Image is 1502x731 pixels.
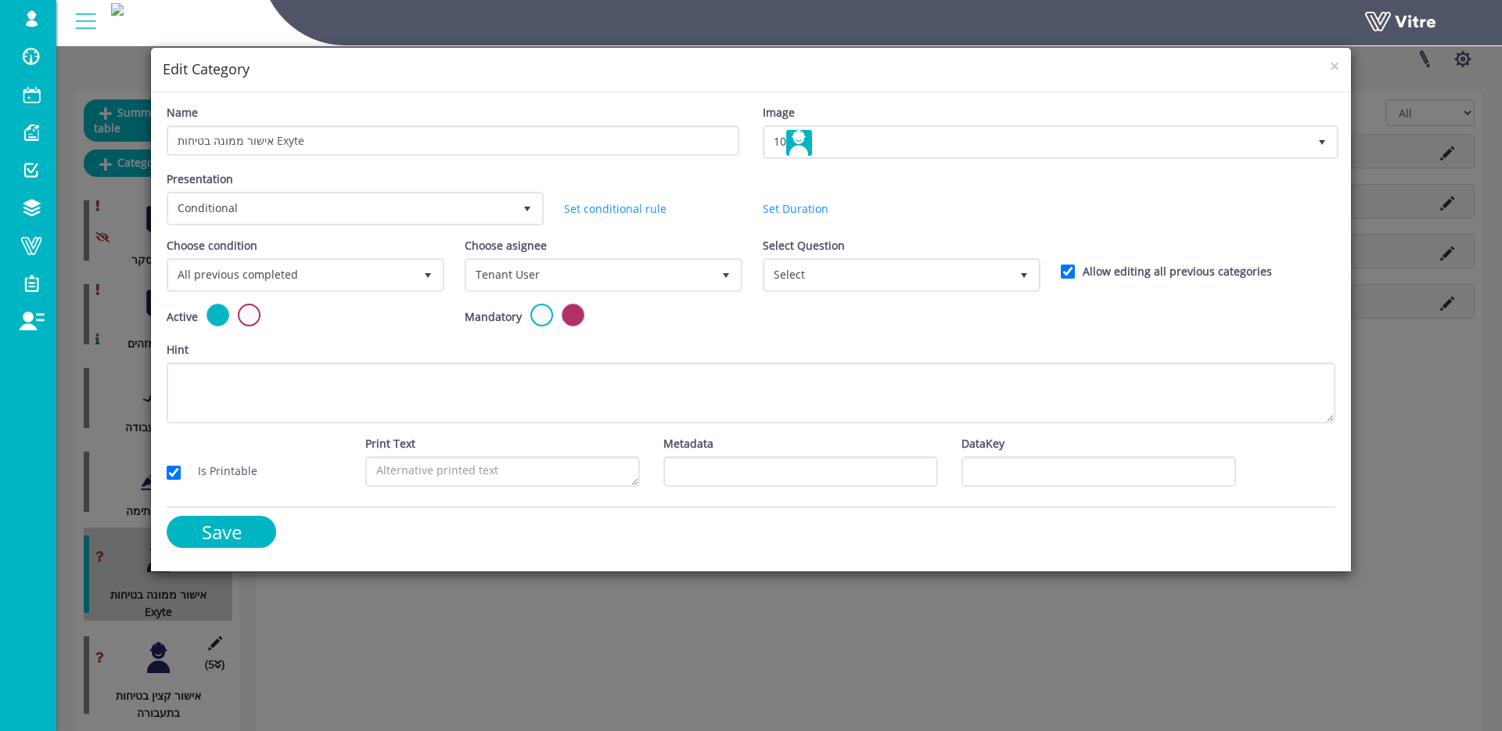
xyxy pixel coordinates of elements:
label: DataKey [961,435,1004,452]
label: Select Question [763,237,845,254]
label: Mandatory [465,308,522,326]
label: Hint [167,341,189,358]
label: Presentation [167,171,233,188]
label: Choose asignee [465,237,547,254]
label: Metadata [663,435,713,452]
span: select [1010,261,1038,289]
h4: Edit Category [163,59,1339,80]
label: Image [763,104,795,121]
span: select [712,261,740,289]
span: select [414,261,442,289]
label: Choose condition [167,237,257,254]
span: All previous completed [169,261,414,289]
button: Close [1330,58,1339,74]
span: × [1330,55,1339,77]
span: select [513,194,541,222]
label: Allow editing all previous categories [1083,263,1272,280]
a: Set conditional rule [564,201,667,216]
span: select [1308,128,1336,156]
span: Conditional [169,194,513,222]
input: Save [167,516,276,548]
img: WizardIcon10.png [786,130,812,156]
label: Active [167,308,198,326]
label: Name [167,104,198,121]
label: Is Printable [182,463,257,480]
span: 10 [765,128,1308,156]
a: Set Duration [763,201,828,216]
span: Select [765,261,1010,289]
label: Print Text [365,435,415,452]
span: Tenant User [467,261,712,289]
